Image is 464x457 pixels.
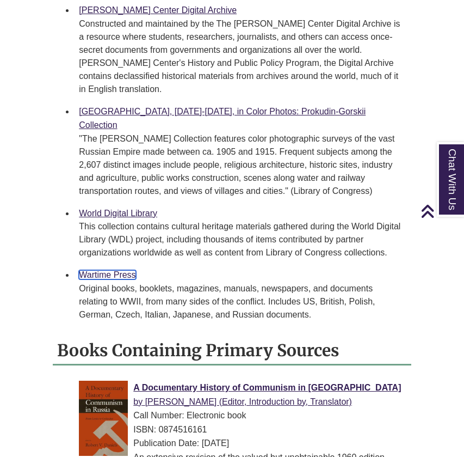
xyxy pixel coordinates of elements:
a: Wartime Press [79,270,135,279]
span: A Documentary History of Communism in [GEOGRAPHIC_DATA] [133,383,401,392]
a: [PERSON_NAME] Center Digital Archive [79,5,237,15]
div: Constructed and maintained by the The [PERSON_NAME] Center Digital Archive is a resource where st... [79,17,402,96]
div: ISBN: 0874516161 [79,423,402,437]
span: by [133,397,143,406]
a: A Documentary History of Communism in [GEOGRAPHIC_DATA] by [PERSON_NAME] (Editor, Introduction by... [133,383,401,406]
a: Back to Top [420,204,461,218]
span: [PERSON_NAME] (Editor, Introduction by, Translator) [145,397,352,406]
div: Original books, booklets, magazines, manuals, newspapers, and documents relating to WWII, from ma... [79,282,402,321]
h2: Books Containing Primary Sources [53,337,411,365]
a: World Digital Library [79,209,157,218]
div: Publication Date: [DATE] [79,436,402,450]
div: "The [PERSON_NAME] Collection features color photographic surveys of the vast Russian Empire made... [79,132,402,198]
div: This collection contains cultural heritage materials gathered during the World Digital Library (W... [79,220,402,259]
div: Call Number: Electronic book [79,409,402,423]
a: [GEOGRAPHIC_DATA], [DATE]-[DATE], in Color Photos: Prokudin-Gorskii Collection [79,107,366,130]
